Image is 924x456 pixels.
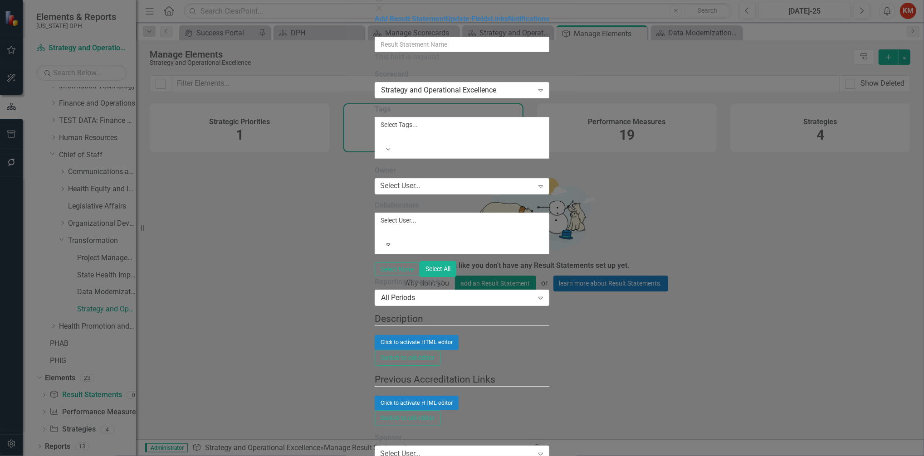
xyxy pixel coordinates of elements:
button: Switch to old editor [375,410,440,426]
div: Strategy and Operational Excellence [381,85,533,96]
a: Update Fields [446,15,491,23]
div: Select User... [381,216,543,225]
label: Scorecard [375,69,549,80]
legend: Description [375,312,549,326]
label: Name [375,24,394,34]
label: Collaborators [375,200,549,211]
button: Select None [375,262,420,277]
a: Links [491,15,508,23]
a: Add Result Statement [375,15,446,23]
button: Select All [420,261,456,277]
legend: Previous Accreditation Links [375,373,549,387]
div: Select User... [380,181,420,191]
input: Result Statement Name [375,37,549,52]
div: Select Tags... [381,120,543,129]
label: Tags [375,104,549,115]
div: This field is required [375,52,549,63]
button: Click to activate HTML editor [375,335,459,349]
div: All Periods [381,293,533,303]
label: Sponsor [375,433,549,443]
label: Owner [375,165,549,176]
button: Click to activate HTML editor [375,396,459,410]
a: Notifications [508,15,549,23]
label: Reporting Frequency [375,277,549,287]
button: Switch to old editor [375,350,440,366]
